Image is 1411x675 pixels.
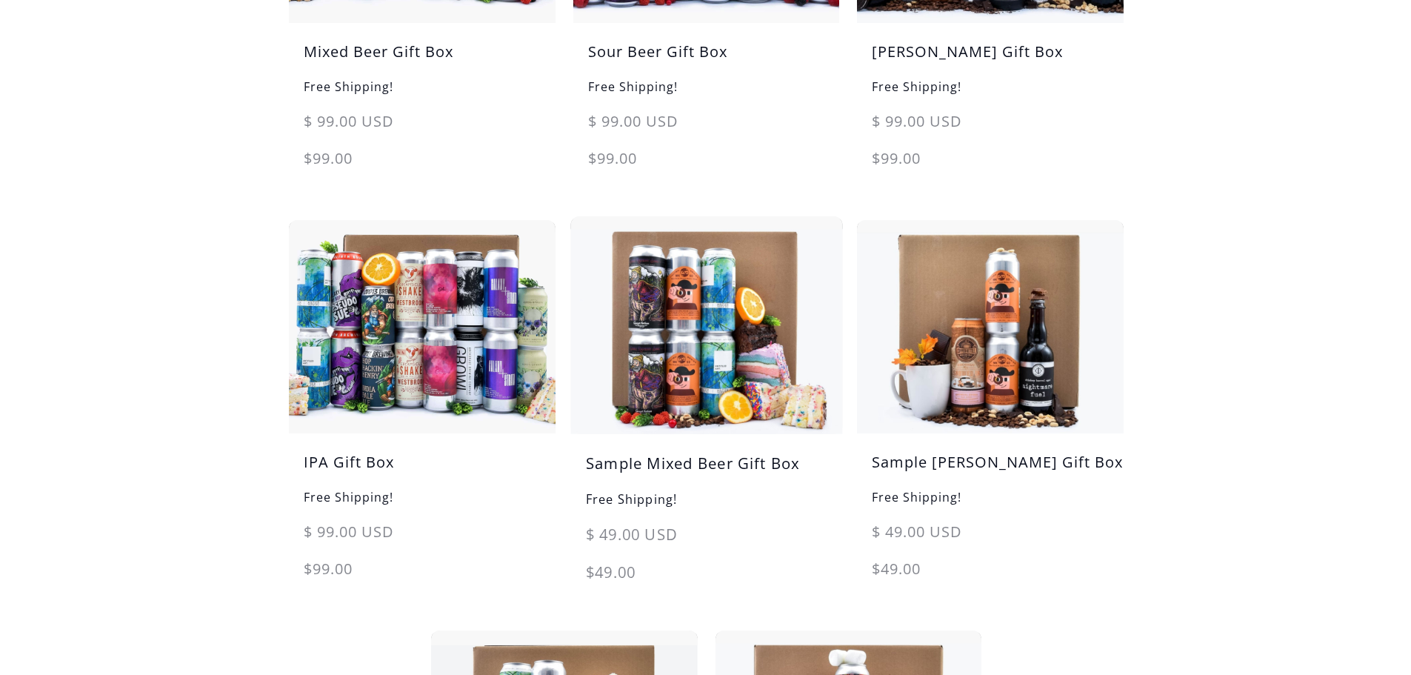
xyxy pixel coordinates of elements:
[289,220,556,595] a: IPA Gift BoxFree Shipping!$ 99.00 USD$99.00
[289,451,556,488] h5: IPA Gift Box
[857,521,1124,558] div: $ 49.00 USD
[573,110,840,147] div: $ 99.00 USD
[289,110,556,147] div: $ 99.00 USD
[573,41,840,78] h5: Sour Beer Gift Box
[289,521,556,558] div: $ 99.00 USD
[570,490,842,523] h6: Free Shipping!
[289,488,556,521] h6: Free Shipping!
[857,41,1124,78] h5: [PERSON_NAME] Gift Box
[857,558,1124,595] div: $49.00
[289,41,556,78] h5: Mixed Beer Gift Box
[857,451,1124,488] h5: Sample [PERSON_NAME] Gift Box
[857,78,1124,110] h6: Free Shipping!
[289,78,556,110] h6: Free Shipping!
[573,147,840,184] div: $99.00
[570,216,842,599] a: Sample Mixed Beer Gift BoxFree Shipping!$ 49.00 USD$49.00
[289,558,556,595] div: $99.00
[857,220,1124,595] a: Sample [PERSON_NAME] Gift BoxFree Shipping!$ 49.00 USD$49.00
[570,452,842,490] h5: Sample Mixed Beer Gift Box
[570,561,842,599] div: $49.00
[857,147,1124,184] div: $99.00
[289,147,556,184] div: $99.00
[570,523,842,561] div: $ 49.00 USD
[573,78,840,110] h6: Free Shipping!
[857,110,1124,147] div: $ 99.00 USD
[857,488,1124,521] h6: Free Shipping!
